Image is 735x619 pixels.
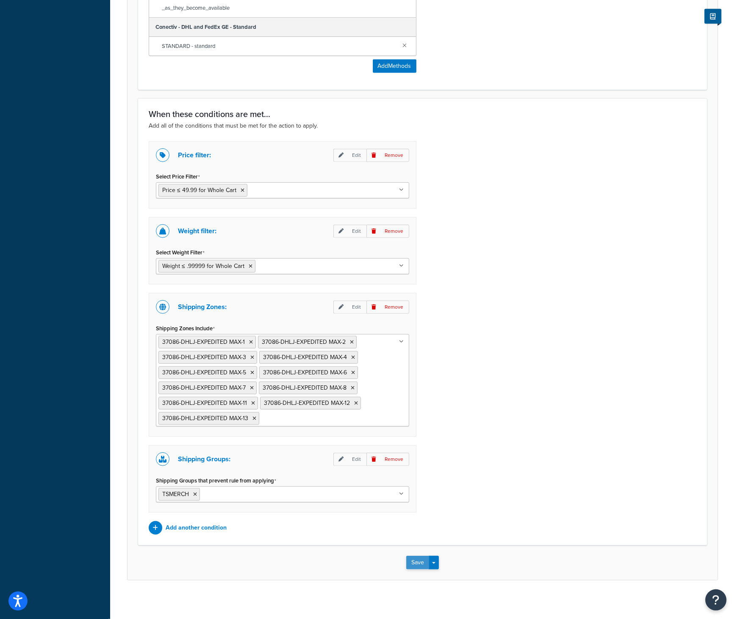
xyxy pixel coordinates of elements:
p: Price filter: [178,149,211,161]
p: Remove [366,301,409,314]
span: 37086-DHLJ-EXPEDITED MAX-2 [262,337,346,346]
div: Conectiv - DHL and FedEx GE - Standard [149,18,416,37]
button: Save [406,556,429,569]
label: Shipping Zones Include [156,325,215,332]
p: Add all of the conditions that must be met for the action to apply. [149,121,696,131]
span: 37086-DHLJ-EXPEDITED MAX-11 [162,399,247,407]
p: Edit [333,453,366,466]
label: Select Price Filter [156,173,200,180]
p: Remove [366,149,409,162]
label: Select Weight Filter [156,249,205,256]
span: STANDARD - standard [162,40,396,52]
span: TSMERCH [162,490,189,499]
p: Weight filter: [178,225,216,237]
span: 37086-DHLJ-EXPEDITED MAX-6 [263,368,347,377]
p: Edit [333,225,366,238]
span: 37086-DHLJ-EXPEDITED MAX-12 [264,399,350,407]
p: Add another condition [166,522,227,534]
span: 37086-DHLJ-EXPEDITED MAX-5 [162,368,246,377]
p: Edit [333,301,366,314]
label: Shipping Groups that prevent rule from applying [156,477,276,484]
button: AddMethods [373,59,416,73]
span: 37086-DHLJ-EXPEDITED MAX-13 [162,414,248,423]
span: 37086-DHLJ-EXPEDITED MAX-8 [263,383,347,392]
p: Remove [366,453,409,466]
span: Weight ≤ .99999 for Whole Cart [162,262,244,270]
span: 37086-DHLJ-EXPEDITED MAX-1 [162,337,245,346]
span: 37086-DHLJ-EXPEDITED MAX-4 [263,353,347,362]
span: Price ≤ 49.99 for Whole Cart [162,186,236,195]
h3: When these conditions are met... [149,109,696,119]
p: Shipping Groups: [178,453,230,465]
span: 37086-DHLJ-EXPEDITED MAX-3 [162,353,246,362]
button: Open Resource Center [705,589,727,611]
p: Remove [366,225,409,238]
p: Shipping Zones: [178,301,227,313]
p: Edit [333,149,366,162]
button: Show Help Docs [704,9,721,24]
span: 37086-DHLJ-EXPEDITED MAX-7 [162,383,246,392]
